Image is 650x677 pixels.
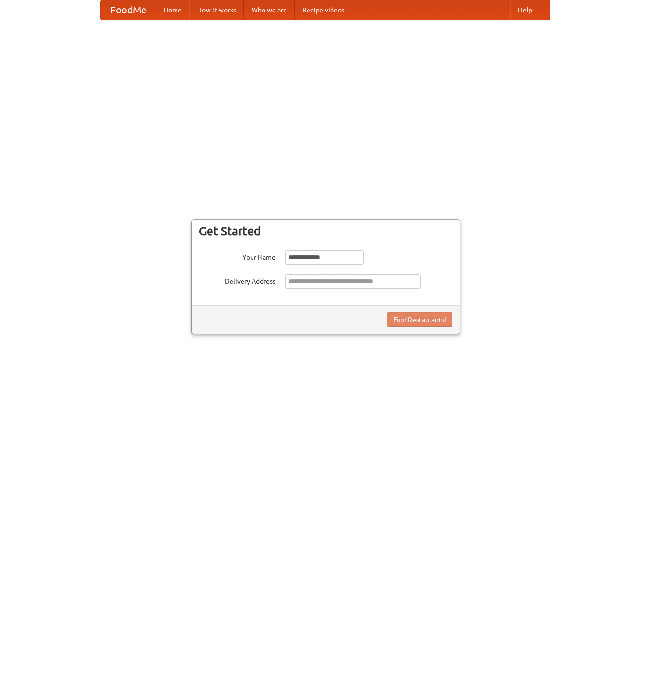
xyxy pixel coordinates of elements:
a: FoodMe [101,0,156,20]
a: Who we are [244,0,295,20]
a: How it works [189,0,244,20]
a: Recipe videos [295,0,352,20]
label: Delivery Address [199,274,275,286]
a: Home [156,0,189,20]
h3: Get Started [199,224,452,238]
button: Find Restaurants! [387,312,452,327]
a: Help [510,0,540,20]
label: Your Name [199,250,275,262]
